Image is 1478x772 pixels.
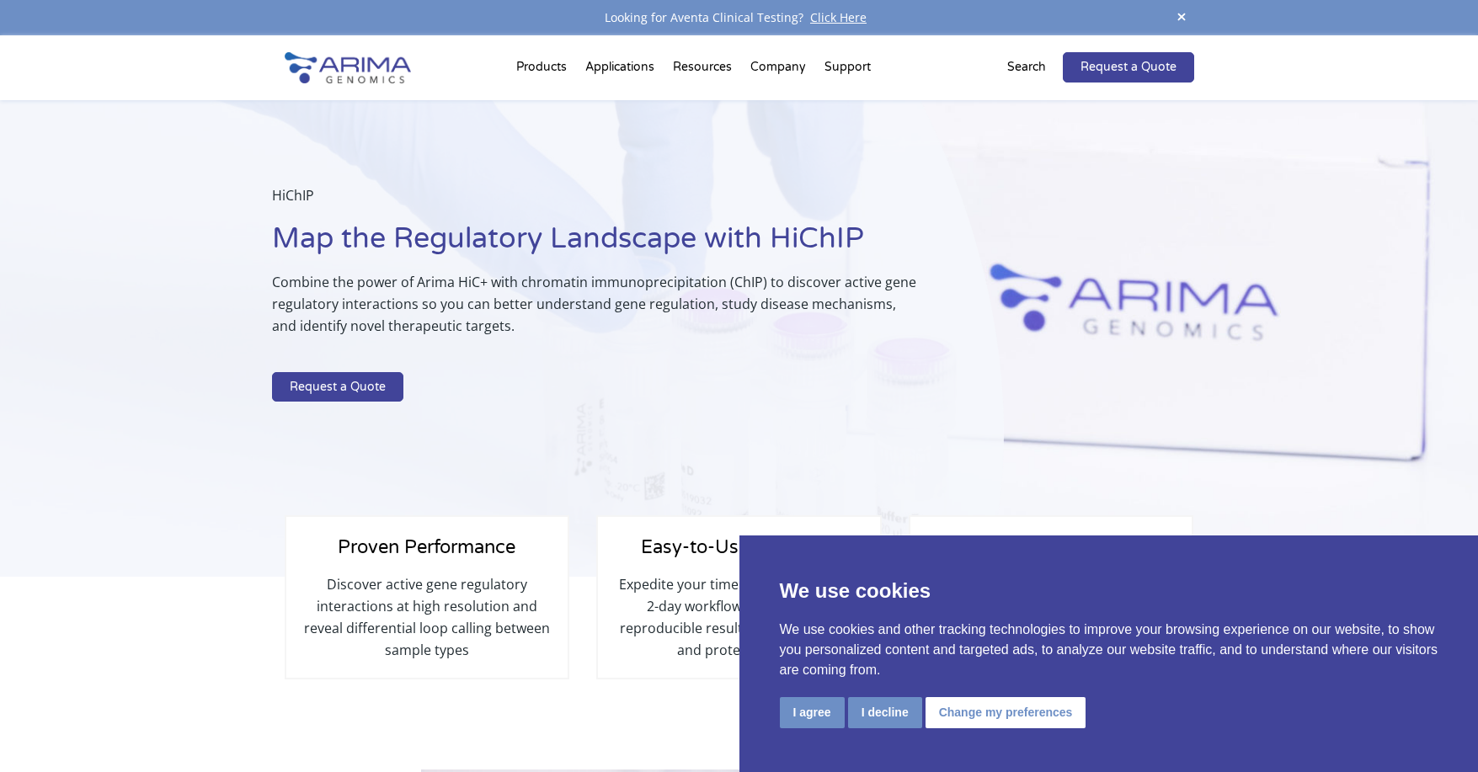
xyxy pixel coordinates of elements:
p: Discover active gene regulatory interactions at high resolution and reveal differential loop call... [303,573,551,661]
p: We use cookies [780,576,1438,606]
a: Request a Quote [272,372,403,402]
p: Expedite your time to results with our 2-day workflow and generate reproducible results across ce... [615,573,862,661]
p: Search [1007,56,1046,78]
button: Change my preferences [926,697,1086,728]
a: Request a Quote [1063,52,1194,83]
span: Proven Performance [338,536,515,558]
img: Arima-Genomics-logo [285,52,411,83]
div: Looking for Aventa Clinical Testing? [285,7,1194,29]
h1: Map the Regulatory Landscape with HiChIP [272,220,920,271]
span: Easy-to-Use Workflow [641,536,836,558]
p: HiChIP [272,184,920,220]
p: We use cookies and other tracking technologies to improve your browsing experience on our website... [780,620,1438,680]
button: I decline [848,697,922,728]
button: I agree [780,697,845,728]
a: Click Here [803,9,873,25]
p: Combine the power of Arima HiC+ with chromatin immunoprecipitation (ChIP) to discover active gene... [272,271,920,350]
